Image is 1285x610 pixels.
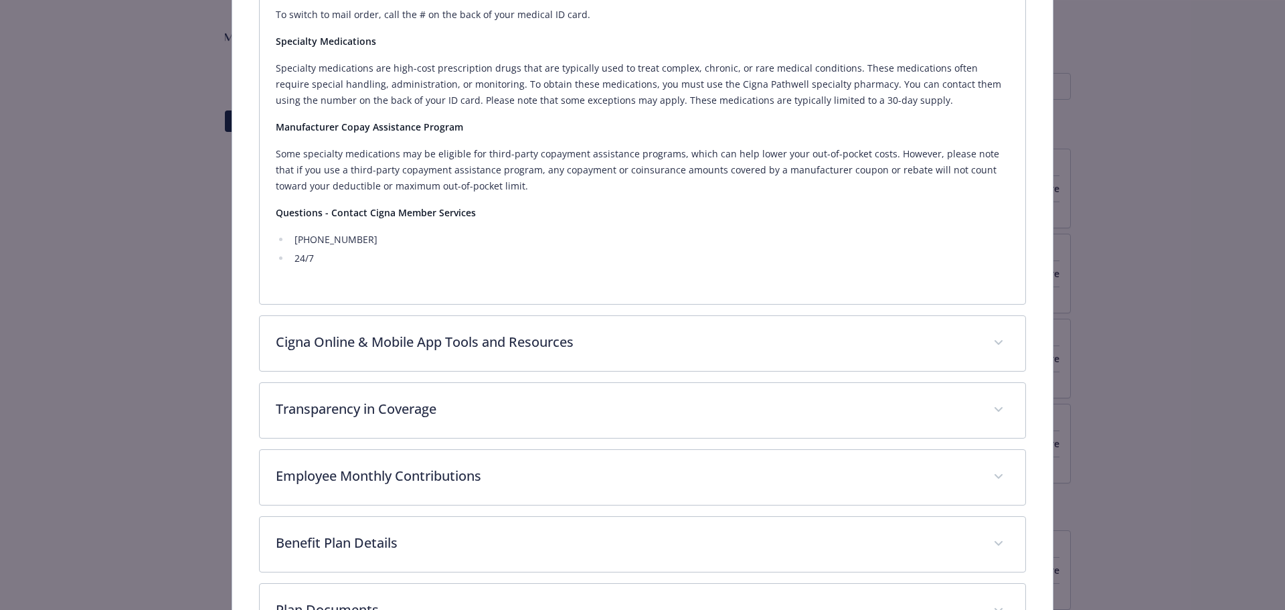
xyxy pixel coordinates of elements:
p: To switch to mail order, call the # on the back of your medical ID card. [276,7,1010,23]
div: Benefit Plan Details [260,517,1026,572]
li: 24/7 [290,250,1010,266]
strong: Questions - Contact Cigna Member Services [276,206,476,219]
p: Benefit Plan Details [276,533,978,553]
p: Some specialty medications may be eligible for third-party copayment assistance programs, which c... [276,146,1010,194]
div: Employee Monthly Contributions [260,450,1026,505]
strong: Specialty Medications [276,35,376,48]
p: Transparency in Coverage [276,399,978,419]
li: [PHONE_NUMBER] [290,232,1010,248]
p: Employee Monthly Contributions [276,466,978,486]
strong: Manufacturer Copay Assistance Program [276,121,463,133]
div: Transparency in Coverage [260,383,1026,438]
p: Specialty medications are high-cost prescription drugs that are typically used to treat complex, ... [276,60,1010,108]
div: Cigna Online & Mobile App Tools and Resources [260,316,1026,371]
p: Cigna Online & Mobile App Tools and Resources [276,332,978,352]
